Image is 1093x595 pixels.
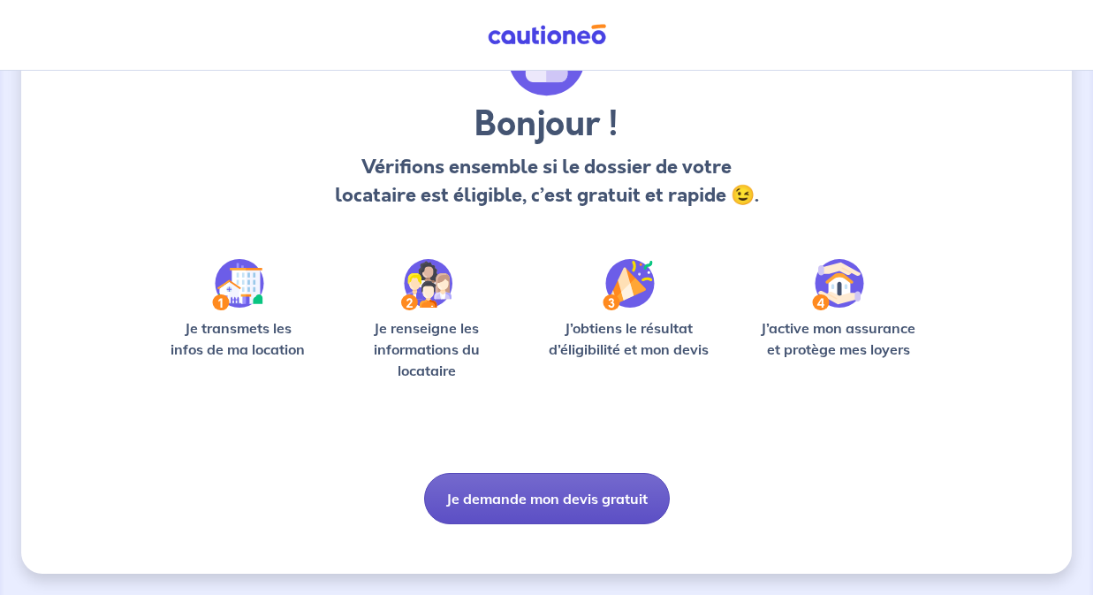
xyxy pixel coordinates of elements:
img: /static/bfff1cf634d835d9112899e6a3df1a5d/Step-4.svg [812,259,864,310]
button: Je demande mon devis gratuit [424,473,670,524]
p: Je transmets les infos de ma location [163,317,314,360]
p: Vérifions ensemble si le dossier de votre locataire est éligible, c’est gratuit et rapide 😉. [323,153,770,210]
img: Cautioneo [481,24,613,46]
h3: Bonjour ! [323,103,770,146]
p: J’active mon assurance et protège mes loyers [747,317,930,360]
p: J’obtiens le résultat d’éligibilité et mon devis [540,317,718,360]
img: /static/c0a346edaed446bb123850d2d04ad552/Step-2.svg [401,259,452,310]
img: /static/f3e743aab9439237c3e2196e4328bba9/Step-3.svg [603,259,655,310]
img: /static/90a569abe86eec82015bcaae536bd8e6/Step-1.svg [212,259,264,310]
p: Je renseigne les informations du locataire [342,317,512,381]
